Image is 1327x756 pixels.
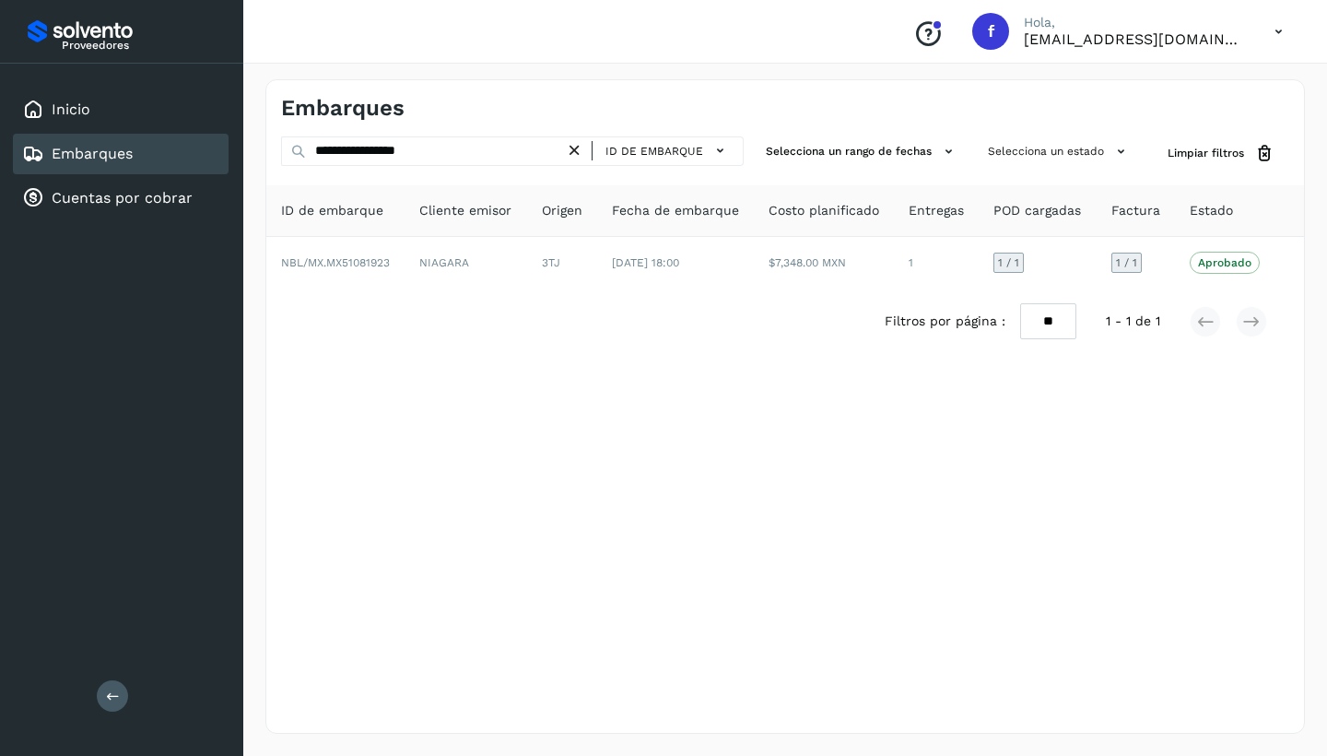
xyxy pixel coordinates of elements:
[281,256,390,269] span: NBL/MX.MX51081923
[998,257,1019,268] span: 1 / 1
[612,201,739,220] span: Fecha de embarque
[542,201,582,220] span: Origen
[1198,256,1251,269] p: Aprobado
[885,312,1005,331] span: Filtros por página :
[993,201,1081,220] span: POD cargadas
[1190,201,1233,220] span: Estado
[52,145,133,162] a: Embarques
[1116,257,1137,268] span: 1 / 1
[754,237,894,289] td: $7,348.00 MXN
[1111,201,1160,220] span: Factura
[1153,136,1289,171] button: Limpiar filtros
[894,237,979,289] td: 1
[1024,15,1245,30] p: Hola,
[281,95,405,122] h4: Embarques
[758,136,966,167] button: Selecciona un rango de fechas
[605,143,703,159] span: ID de embarque
[419,201,511,220] span: Cliente emisor
[13,89,229,130] div: Inicio
[52,100,90,118] a: Inicio
[1024,30,1245,48] p: factura@grupotevian.com
[527,237,597,289] td: 3TJ
[1168,145,1244,161] span: Limpiar filtros
[405,237,526,289] td: NIAGARA
[612,256,679,269] span: [DATE] 18:00
[13,178,229,219] div: Cuentas por cobrar
[1106,312,1160,331] span: 1 - 1 de 1
[281,201,383,220] span: ID de embarque
[13,134,229,174] div: Embarques
[600,137,735,164] button: ID de embarque
[981,136,1138,167] button: Selecciona un estado
[769,201,879,220] span: Costo planificado
[909,201,964,220] span: Entregas
[52,189,193,207] a: Cuentas por cobrar
[62,39,221,52] p: Proveedores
